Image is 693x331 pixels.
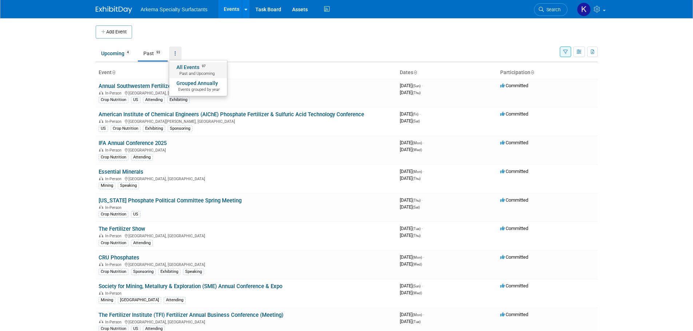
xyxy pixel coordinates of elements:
span: Committed [500,312,528,317]
div: US [131,97,140,103]
img: In-Person Event [99,91,103,94]
img: In-Person Event [99,177,103,180]
span: (Tue) [413,227,421,231]
span: In-Person [105,177,124,181]
span: [DATE] [400,83,423,88]
span: Arkema Specialty Surfactants [141,7,208,12]
span: - [423,312,424,317]
span: [DATE] [400,261,422,267]
span: In-Person [105,119,124,124]
span: [DATE] [400,226,423,231]
span: (Mon) [413,170,422,174]
span: Committed [500,111,528,117]
span: [DATE] [400,197,423,203]
th: Participation [497,66,598,79]
span: 97 [200,64,208,69]
span: [DATE] [400,175,421,181]
a: The Fertilizer Institute (TFI) Fertilizer Annual Business Conference (Meeting) [99,312,283,318]
span: (Sun) [413,84,421,88]
span: (Sun) [413,284,421,288]
span: - [423,169,424,174]
span: (Thu) [413,91,421,95]
a: Annual Southwestern Fertilizer Conference [99,83,202,89]
span: Events grouped by year [176,87,220,93]
span: - [422,83,423,88]
span: [DATE] [400,254,424,260]
span: In-Person [105,205,124,210]
span: In-Person [105,234,124,238]
a: Past93 [138,47,168,60]
div: Crop Nutrition [99,154,128,161]
span: [DATE] [400,111,421,117]
span: [DATE] [400,147,422,152]
img: In-Person Event [99,119,103,123]
div: Attending [164,297,186,303]
a: Essential Minerals [99,169,143,175]
span: - [422,197,423,203]
span: (Mon) [413,313,422,317]
span: - [423,140,424,145]
span: In-Person [105,91,124,96]
span: (Fri) [413,112,418,116]
div: Speaking [118,182,139,189]
div: [GEOGRAPHIC_DATA][PERSON_NAME], [GEOGRAPHIC_DATA] [99,118,394,124]
a: Society for Mining, Metallury & Exploration (SME) Annual Conference & Expo [99,283,282,290]
button: Add Event [96,25,132,39]
span: 4 [125,50,131,55]
div: Crop Nutrition [99,269,128,275]
span: Search [544,7,561,12]
span: [DATE] [400,169,424,174]
span: (Sat) [413,205,420,209]
img: In-Person Event [99,262,103,266]
span: (Tue) [413,320,421,324]
span: - [419,111,421,117]
div: [GEOGRAPHIC_DATA], [GEOGRAPHIC_DATA] [99,261,394,267]
a: [US_STATE] Phosphate Political Committee Spring Meeting [99,197,242,204]
span: Committed [500,283,528,288]
a: Grouped AnnuallyEvents grouped by year [169,78,227,94]
span: Committed [500,197,528,203]
div: [GEOGRAPHIC_DATA], [GEOGRAPHIC_DATA] [99,233,394,238]
img: ExhibitDay [96,6,132,13]
img: In-Person Event [99,234,103,237]
div: [GEOGRAPHIC_DATA] [118,297,161,303]
span: (Mon) [413,255,422,259]
a: CRU Phosphates [99,254,139,261]
img: Kayla Parker [577,3,591,16]
th: Event [96,66,397,79]
span: In-Person [105,262,124,267]
div: Attending [143,97,165,103]
div: [GEOGRAPHIC_DATA], [GEOGRAPHIC_DATA] [99,175,394,181]
span: (Sat) [413,119,420,123]
span: - [422,283,423,288]
span: (Mon) [413,141,422,145]
span: [DATE] [400,290,422,295]
a: IFA Annual Conference 2025 [99,140,167,146]
span: [DATE] [400,312,424,317]
span: Committed [500,140,528,145]
div: Exhibiting [158,269,180,275]
span: - [423,254,424,260]
div: [GEOGRAPHIC_DATA], [GEOGRAPHIC_DATA] [99,319,394,324]
span: 93 [154,50,162,55]
span: In-Person [105,148,124,153]
span: In-Person [105,291,124,296]
div: Attending [131,240,153,246]
span: (Wed) [413,148,422,152]
div: Crop Nutrition [99,240,128,246]
span: [DATE] [400,319,421,324]
img: In-Person Event [99,291,103,295]
span: (Thu) [413,234,421,238]
span: [DATE] [400,283,423,288]
a: The Fertilizer Show [99,226,145,232]
img: In-Person Event [99,320,103,323]
div: [GEOGRAPHIC_DATA], [GEOGRAPHIC_DATA] [99,90,394,96]
span: Committed [500,169,528,174]
div: Crop Nutrition [99,211,128,218]
span: [DATE] [400,233,421,238]
span: - [422,226,423,231]
span: [DATE] [400,140,424,145]
div: US [99,125,108,132]
div: Mining [99,297,115,303]
div: Mining [99,182,115,189]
